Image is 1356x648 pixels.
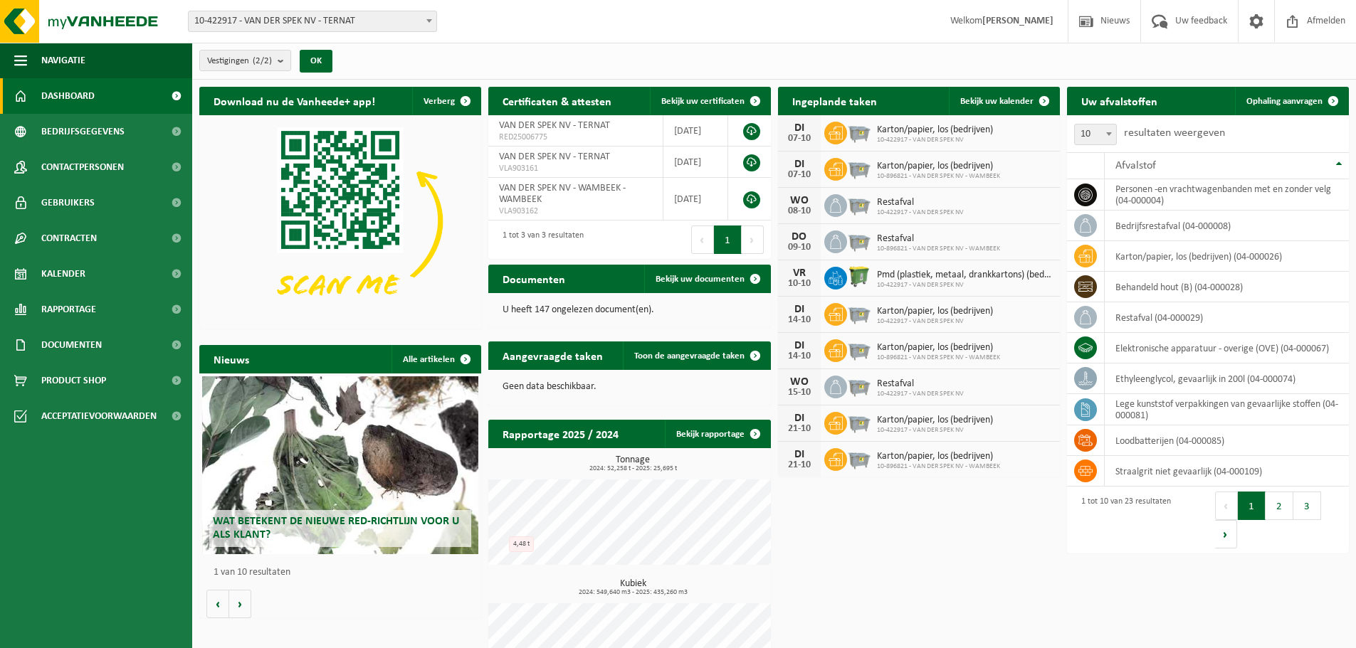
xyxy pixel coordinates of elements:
td: [DATE] [663,178,728,221]
span: Ophaling aanvragen [1246,97,1323,106]
span: Contracten [41,221,97,256]
td: restafval (04-000029) [1105,302,1349,333]
img: WB-2500-GAL-GY-01 [847,192,871,216]
img: WB-2500-GAL-GY-01 [847,410,871,434]
img: WB-0770-HPE-GN-50 [847,265,871,289]
span: 10-896821 - VAN DER SPEK NV - WAMBEEK [877,245,1000,253]
div: 21-10 [785,424,814,434]
span: Bekijk uw documenten [656,275,745,284]
span: Kalender [41,256,85,292]
span: VAN DER SPEK NV - TERNAT [499,152,610,162]
span: Karton/papier, los (bedrijven) [877,306,993,317]
a: Alle artikelen [391,345,480,373]
h2: Nieuws [199,345,263,373]
h2: Ingeplande taken [778,87,891,115]
h2: Documenten [488,265,579,292]
div: DI [785,449,814,460]
span: Bekijk uw certificaten [661,97,745,106]
span: 2024: 549,640 m3 - 2025: 435,260 m3 [495,589,770,596]
button: 2 [1266,492,1293,520]
span: 10-422917 - VAN DER SPEK NV [877,426,993,435]
a: Bekijk uw certificaten [650,87,769,115]
span: Restafval [877,378,964,390]
span: 10-422917 - VAN DER SPEK NV - TERNAT [189,11,436,31]
button: Verberg [412,87,480,115]
div: VR [785,267,814,279]
span: Karton/papier, los (bedrijven) [877,415,993,426]
div: 09-10 [785,243,814,253]
span: Documenten [41,327,102,363]
img: WB-2500-GAL-GY-01 [847,228,871,253]
img: WB-2500-GAL-GY-01 [847,119,871,144]
span: 10-422917 - VAN DER SPEK NV [877,317,993,326]
button: Previous [1215,492,1238,520]
button: 1 [1238,492,1266,520]
span: Bedrijfsgegevens [41,114,125,149]
span: 10-422917 - VAN DER SPEK NV [877,136,993,144]
span: Afvalstof [1115,160,1156,171]
span: Restafval [877,233,1000,245]
iframe: chat widget [7,617,238,648]
img: WB-2500-GAL-GY-01 [847,373,871,398]
img: WB-2500-GAL-GY-01 [847,156,871,180]
div: 07-10 [785,170,814,180]
h2: Certificaten & attesten [488,87,626,115]
span: Karton/papier, los (bedrijven) [877,342,1000,354]
span: VLA903162 [499,206,652,217]
div: DI [785,122,814,134]
td: ethyleenglycol, gevaarlijk in 200l (04-000074) [1105,363,1349,394]
td: elektronische apparatuur - overige (OVE) (04-000067) [1105,333,1349,363]
span: Dashboard [41,78,95,114]
img: WB-2500-GAL-GY-01 [847,446,871,470]
span: 10-422917 - VAN DER SPEK NV [877,208,964,217]
count: (2/2) [253,56,272,65]
img: WB-2500-GAL-GY-01 [847,337,871,361]
img: WB-2500-GAL-GY-01 [847,301,871,325]
td: [DATE] [663,147,728,178]
span: Product Shop [41,363,106,398]
td: loodbatterijen (04-000085) [1105,425,1349,456]
span: Navigatie [41,43,85,78]
h3: Kubiek [495,579,770,596]
a: Toon de aangevraagde taken [623,341,769,370]
td: straalgrit niet gevaarlijk (04-000109) [1105,456,1349,487]
button: Vorige [206,590,229,618]
div: DI [785,413,814,424]
button: 3 [1293,492,1321,520]
button: OK [300,50,332,73]
div: 07-10 [785,134,814,144]
span: Gebruikers [41,185,95,221]
h3: Tonnage [495,455,770,472]
button: Next [1215,520,1237,548]
h2: Uw afvalstoffen [1067,87,1172,115]
div: 21-10 [785,460,814,470]
span: Karton/papier, los (bedrijven) [877,124,993,136]
a: Bekijk rapportage [665,420,769,448]
span: Pmd (plastiek, metaal, drankkartons) (bedrijven) [877,270,1053,281]
h2: Rapportage 2025 / 2024 [488,420,633,447]
td: personen -en vrachtwagenbanden met en zonder velg (04-000004) [1105,179,1349,211]
label: resultaten weergeven [1124,127,1225,139]
span: Bekijk uw kalender [960,97,1034,106]
strong: [PERSON_NAME] [982,16,1053,26]
div: WO [785,195,814,206]
a: Bekijk uw documenten [644,265,769,293]
span: Vestigingen [207,51,272,72]
span: Karton/papier, los (bedrijven) [877,161,1000,172]
span: Restafval [877,197,964,208]
h2: Aangevraagde taken [488,341,617,369]
div: 08-10 [785,206,814,216]
span: 10-422917 - VAN DER SPEK NV - TERNAT [188,11,437,32]
div: 14-10 [785,351,814,361]
span: Verberg [424,97,455,106]
span: Toon de aangevraagde taken [634,351,745,361]
div: WO [785,376,814,388]
div: DI [785,340,814,351]
img: Download de VHEPlus App [199,115,481,326]
p: U heeft 147 ongelezen document(en). [503,305,756,315]
div: DO [785,231,814,243]
span: 2024: 52,258 t - 2025: 25,695 t [495,465,770,472]
div: DI [785,304,814,315]
span: Rapportage [41,292,96,327]
span: Acceptatievoorwaarden [41,398,157,434]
